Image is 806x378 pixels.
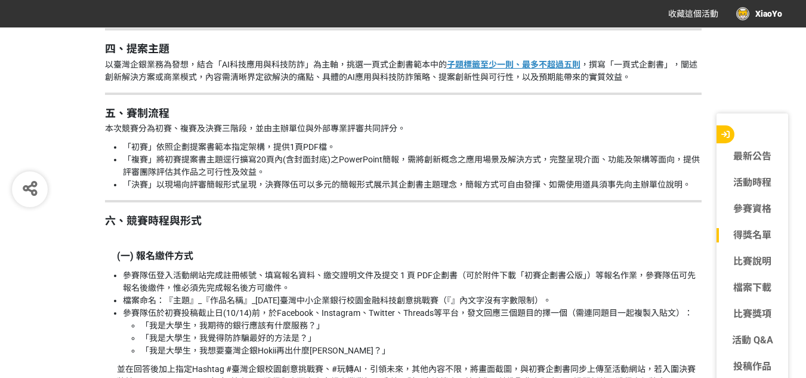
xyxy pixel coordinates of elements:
li: 參賽隊伍於初賽投稿截止日(10/14)前，於Facebook、Instagram、Twitter、Threads等平台，發文回應三個題目的擇一個（需連同題目一起複製入貼文）： [123,307,702,357]
li: 檔案命名：『主題』_『作品名稱』_[DATE]臺灣中小企業銀行校園金融科技創意挑戰賽（『』內文字沒有字數限制）。 [123,294,702,307]
li: 「決賽」以現場向評審簡報形式呈現，決賽隊伍可以多元的簡報形式展示其企劃書主題理念，簡報方式可自由發揮、如需使用道具須事先向主辦單位說明。 [123,179,702,191]
a: 活動時程 [717,176,788,190]
strong: 六、競賽時程與形式 [105,214,202,227]
a: 投稿作品 [717,359,788,374]
li: 「複賽」將初賽提案書主題逕行擴寫20頁內(含封面封底)之PowerPoint簡報，需將創新概念之應用場景及解決方式，完整呈現介面、功能及架構等面向，提供評審團隊評估其作品之可行性及效益。 [123,153,702,179]
p: 本次競賽分為初賽、複賽及決賽三階段，並由主辦單位與外部專業評審共同評分。 [105,122,702,135]
strong: 四、提案主題 [105,42,169,55]
li: 「我是大學生，我期待的銀行應該有什麼服務？」 [141,319,702,332]
strong: 五、賽制流程 [105,107,169,119]
li: 「我是大學生，我想要臺灣企銀Hokii再出什麼[PERSON_NAME]？」 [141,345,702,357]
a: 比賽獎項 [717,307,788,321]
li: 「我是大學生，我覺得防詐騙最好的方法是？」 [141,332,702,345]
li: 「初賽」依照企劃提案書範本指定架構，提供1頁PDF檔。 [123,141,702,153]
u: 子題標籤至少一則、最多不超過五則 [447,60,580,69]
a: 活動 Q&A [717,333,788,348]
a: 比賽說明 [717,254,788,269]
a: 參賽資格 [717,202,788,216]
span: 收藏這個活動 [668,9,718,19]
li: 參賽隊伍登入活動網站完成註冊帳號、填寫報名資料、繳交證明文件及提交 1 頁 PDF企劃書（可於附件下載「初賽企劃書公版」）等報名作業，參賽隊伍可先報名後繳件，惟必須先完成報名後方可繳件。 [123,269,702,294]
a: 檔案下載 [717,281,788,295]
a: 最新公告 [717,149,788,164]
strong: (一) 報名繳件方式 [117,250,193,262]
a: 得獎名單 [717,228,788,242]
p: 以臺灣企銀業務為發想，結合「AI科技應用與科技防詐」為主軸，挑選一頁式企劃書範本中的 ，撰寫「一頁式企劃書」，闡述創新解決方案或商業模式，內容需清晰界定欲解決的痛點、具體的AI應用與科技防詐策略... [105,59,702,84]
